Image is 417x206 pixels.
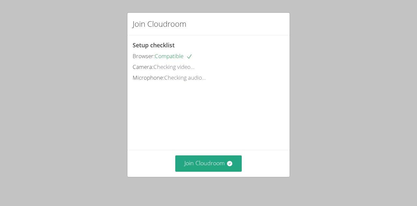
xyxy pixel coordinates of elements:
span: Setup checklist [133,41,175,49]
h2: Join Cloudroom [133,18,186,30]
span: Microphone: [133,74,164,81]
span: Browser: [133,52,155,60]
button: Join Cloudroom [175,155,242,171]
span: Camera: [133,63,153,71]
span: Checking video... [153,63,194,71]
span: Checking audio... [164,74,206,81]
span: Compatible [155,52,193,60]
